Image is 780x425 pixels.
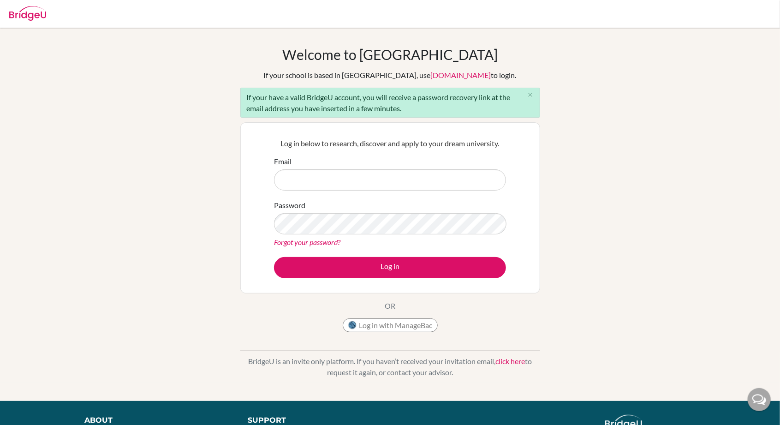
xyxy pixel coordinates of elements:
[264,70,517,81] div: If your school is based in [GEOGRAPHIC_DATA], use to login.
[431,71,491,79] a: [DOMAIN_NAME]
[240,88,540,118] div: If your have a valid BridgeU account, you will receive a password recovery link at the email addr...
[9,6,46,21] img: Bridge-U
[527,91,534,98] i: close
[274,238,340,246] a: Forgot your password?
[521,88,540,102] button: Close
[20,6,39,15] span: Help
[240,356,540,378] p: BridgeU is an invite only platform. If you haven’t received your invitation email, to request it ...
[385,300,395,311] p: OR
[343,318,438,332] button: Log in with ManageBac
[495,357,525,365] a: click here
[274,138,506,149] p: Log in below to research, discover and apply to your dream university.
[282,46,498,63] h1: Welcome to [GEOGRAPHIC_DATA]
[274,156,292,167] label: Email
[274,200,305,211] label: Password
[274,257,506,278] button: Log in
